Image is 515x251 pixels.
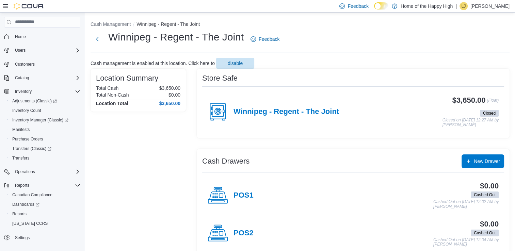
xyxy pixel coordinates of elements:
[12,146,51,151] span: Transfers (Classic)
[12,234,32,242] a: Settings
[12,233,80,241] span: Settings
[442,118,499,127] p: Closed on [DATE] 12:27 AM by [PERSON_NAME]
[7,144,83,153] a: Transfers (Classic)
[1,167,83,177] button: Operations
[12,87,34,96] button: Inventory
[15,235,30,240] span: Settings
[159,101,180,106] h4: $3,650.00
[462,154,504,168] button: New Drawer
[7,115,83,125] a: Inventory Manager (Classic)
[12,74,80,82] span: Catalog
[1,87,83,96] button: Inventory
[460,2,468,10] div: Laura Jenkinson
[474,192,496,198] span: Cashed Out
[433,200,499,209] p: Cashed Out on [DATE] 12:02 AM by [PERSON_NAME]
[91,21,510,29] nav: An example of EuiBreadcrumbs
[1,32,83,41] button: Home
[10,106,44,115] a: Inventory Count
[7,106,83,115] button: Inventory Count
[10,210,80,218] span: Reports
[483,110,496,116] span: Closed
[7,134,83,144] button: Purchase Orders
[12,155,29,161] span: Transfers
[136,21,200,27] button: Winnipeg - Regent - The Joint
[470,2,510,10] p: [PERSON_NAME]
[10,219,50,228] a: [US_STATE] CCRS
[10,210,29,218] a: Reports
[96,92,129,98] h6: Total Non-Cash
[12,33,29,41] a: Home
[10,191,80,199] span: Canadian Compliance
[10,135,80,143] span: Purchase Orders
[10,145,80,153] span: Transfers (Classic)
[10,116,71,124] a: Inventory Manager (Classic)
[12,168,38,176] button: Operations
[91,32,104,46] button: Next
[7,190,83,200] button: Canadian Compliance
[12,46,28,54] button: Users
[12,202,39,207] span: Dashboards
[14,3,44,10] img: Cova
[480,110,499,117] span: Closed
[96,85,118,91] h6: Total Cash
[15,48,26,53] span: Users
[1,181,83,190] button: Reports
[12,192,52,198] span: Canadian Compliance
[15,62,35,67] span: Customers
[12,168,80,176] span: Operations
[7,125,83,134] button: Manifests
[228,60,243,67] span: disable
[462,2,466,10] span: LJ
[1,46,83,55] button: Users
[7,200,83,209] a: Dashboards
[202,74,238,82] h3: Store Safe
[15,169,35,174] span: Operations
[10,125,32,134] a: Manifests
[91,61,215,66] p: Cash management is enabled at this location. Click here to
[471,230,499,236] span: Cashed Out
[259,36,279,43] span: Feedback
[12,98,57,104] span: Adjustments (Classic)
[433,238,499,247] p: Cashed Out on [DATE] 12:04 AM by [PERSON_NAME]
[1,73,83,83] button: Catalog
[216,58,254,69] button: disable
[12,32,80,41] span: Home
[1,59,83,69] button: Customers
[10,135,46,143] a: Purchase Orders
[348,3,368,10] span: Feedback
[480,220,499,228] h3: $0.00
[10,145,54,153] a: Transfers (Classic)
[234,107,339,116] h4: Winnipeg - Regent - The Joint
[401,2,453,10] p: Home of the Happy High
[202,157,250,165] h3: Cash Drawers
[91,21,131,27] button: Cash Management
[7,209,83,219] button: Reports
[10,125,80,134] span: Manifests
[12,181,80,189] span: Reports
[248,32,282,46] a: Feedback
[10,116,80,124] span: Inventory Manager (Classic)
[7,153,83,163] button: Transfers
[480,182,499,190] h3: $0.00
[374,2,388,10] input: Dark Mode
[12,60,80,68] span: Customers
[12,46,80,54] span: Users
[15,34,26,39] span: Home
[12,74,32,82] button: Catalog
[10,97,60,105] a: Adjustments (Classic)
[10,200,42,208] a: Dashboards
[234,229,254,238] h4: POS2
[10,191,55,199] a: Canadian Compliance
[96,101,128,106] h4: Location Total
[15,89,32,94] span: Inventory
[10,97,80,105] span: Adjustments (Classic)
[96,74,158,82] h3: Location Summary
[12,211,27,217] span: Reports
[12,87,80,96] span: Inventory
[12,108,41,113] span: Inventory Count
[12,117,68,123] span: Inventory Manager (Classic)
[487,96,499,108] p: (Float)
[1,232,83,242] button: Settings
[10,200,80,208] span: Dashboards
